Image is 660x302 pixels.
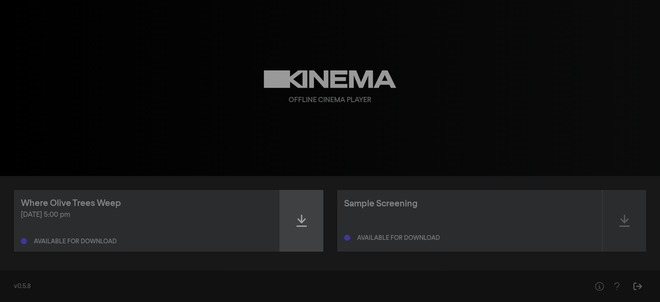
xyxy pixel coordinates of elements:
[14,282,573,291] div: v0.5.8
[34,239,117,245] div: Available for download
[591,278,608,295] button: Help
[608,278,625,295] button: Help
[344,197,417,210] div: Sample Screening
[21,197,121,210] div: Where Olive Trees Weep
[289,95,371,106] div: Offline Cinema Player
[357,235,440,241] div: Available for download
[629,278,646,295] button: Sign Out
[21,210,273,220] div: [DATE] 5:00 pm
